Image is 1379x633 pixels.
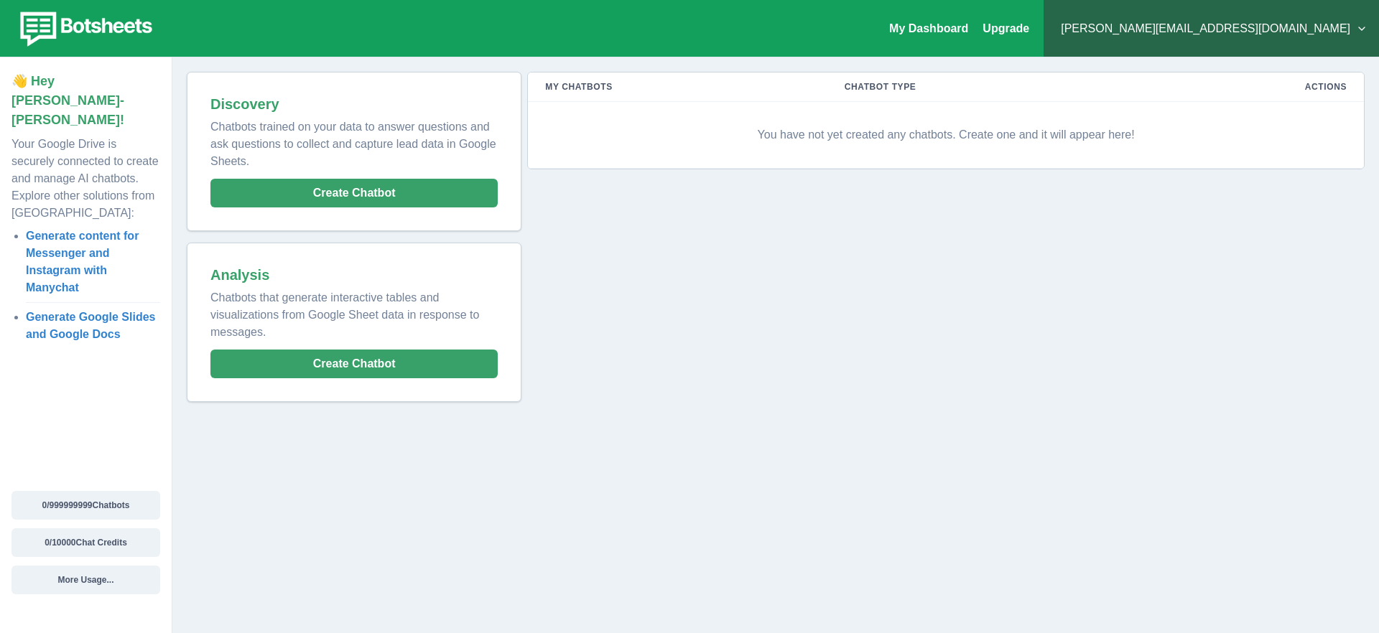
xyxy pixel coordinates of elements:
[11,528,160,557] button: 0/10000Chat Credits
[11,72,160,130] p: 👋 Hey [PERSON_NAME]-[PERSON_NAME]!
[545,113,1347,156] p: You have not yet created any chatbots. Create one and it will appear here!
[159,85,242,94] div: Keywords by Traffic
[23,23,34,34] img: logo_orange.svg
[11,130,160,222] p: Your Google Drive is securely connected to create and manage AI chatbots. Explore other solutions...
[143,83,154,95] img: tab_keywords_by_traffic_grey.svg
[210,266,498,283] h2: Analysis
[11,491,160,520] button: 0/999999999Chatbots
[37,37,158,49] div: Domain: [DOMAIN_NAME]
[11,9,157,49] img: botsheets-logo.png
[40,23,70,34] div: v 4.0.25
[210,113,498,170] p: Chatbots trained on your data to answer questions and ask questions to collect and capture lead d...
[210,350,498,378] button: Create Chatbot
[210,95,498,113] h2: Discovery
[983,22,1029,34] a: Upgrade
[210,179,498,207] button: Create Chatbot
[210,283,498,341] p: Chatbots that generate interactive tables and visualizations from Google Sheet data in response t...
[1139,72,1364,102] th: Actions
[528,72,827,102] th: My Chatbots
[55,85,129,94] div: Domain Overview
[26,311,156,340] a: Generate Google Slides and Google Docs
[1055,14,1368,43] button: [PERSON_NAME][EMAIL_ADDRESS][DOMAIN_NAME]
[39,83,50,95] img: tab_domain_overview_orange.svg
[889,22,968,34] a: My Dashboard
[11,566,160,594] button: More Usage...
[827,72,1140,102] th: Chatbot Type
[23,37,34,49] img: website_grey.svg
[26,230,139,294] a: Generate content for Messenger and Instagram with Manychat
